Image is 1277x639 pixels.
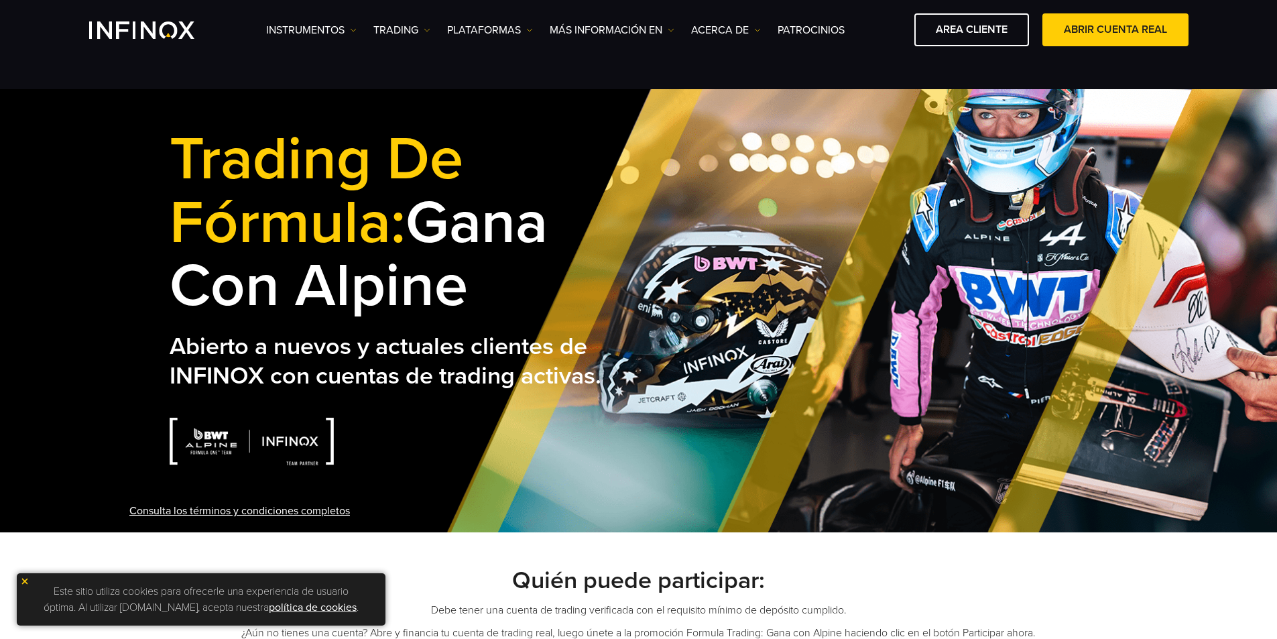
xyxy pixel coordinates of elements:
[170,602,1108,618] p: Debe tener una cuenta de trading verificada con el requisito mínimo de depósito cumplido.
[170,123,463,259] span: Trading de Fórmula:
[89,21,226,39] a: INFINOX Logo
[269,601,357,614] a: política de cookies
[512,566,765,595] strong: Quién puede participar:
[778,22,845,38] a: Patrocinios
[23,580,379,619] p: Este sitio utiliza cookies para ofrecerle una experiencia de usuario óptima. Al utilizar [DOMAIN_...
[447,22,533,38] a: PLATAFORMAS
[550,22,674,38] a: Más información en
[1042,13,1189,46] a: ABRIR CUENTA REAL
[266,22,357,38] a: Instrumentos
[914,13,1029,46] a: AREA CLIENTE
[170,123,548,323] strong: Gana con Alpine
[129,503,350,519] a: Consulta los términos y condiciones completos
[170,332,601,390] strong: Abierto a nuevos y actuales clientes de INFINOX con cuentas de trading activas.
[373,22,430,38] a: TRADING
[691,22,761,38] a: ACERCA DE
[20,577,29,586] img: yellow close icon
